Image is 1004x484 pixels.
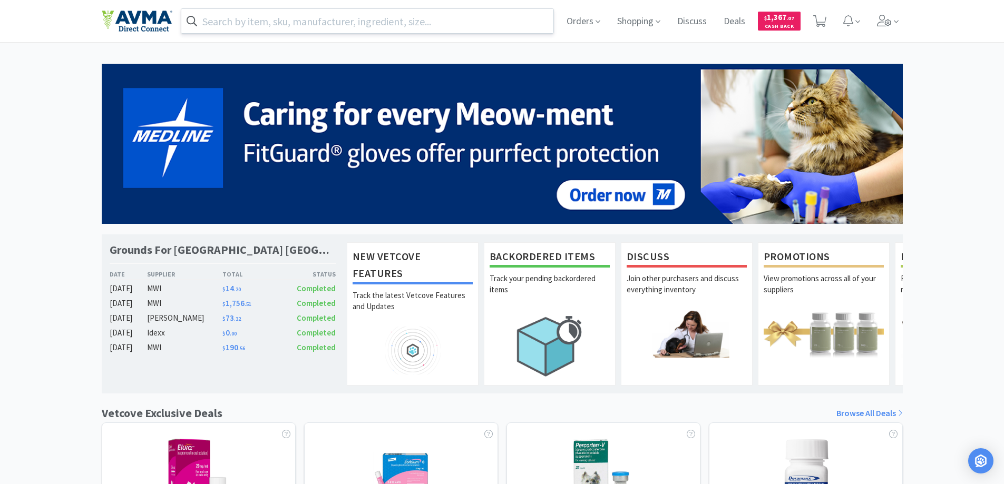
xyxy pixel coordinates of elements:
span: . 07 [786,15,794,22]
div: Total [222,269,279,279]
span: $ [222,301,226,308]
a: $1,367.07Cash Back [758,7,801,35]
div: MWI [147,341,222,354]
span: 14 [222,283,241,293]
h1: Promotions [764,248,884,268]
div: Status [279,269,336,279]
span: Completed [297,342,336,352]
h1: Backordered Items [490,248,610,268]
div: MWI [147,297,222,310]
div: Idexx [147,327,222,339]
span: 1,367 [764,12,794,22]
div: Date [110,269,148,279]
span: $ [764,15,767,22]
a: DiscussJoin other purchasers and discuss everything inventory [621,242,753,386]
img: hero_backorders.png [490,310,610,382]
span: $ [222,345,226,352]
span: $ [222,286,226,293]
img: hero_feature_roadmap.png [353,327,473,374]
span: $ [222,315,226,322]
span: Completed [297,283,336,293]
a: Browse All Deals [836,407,903,420]
a: Discuss [673,17,711,26]
div: [DATE] [110,327,148,339]
p: View promotions across all of your suppliers [764,273,884,310]
img: hero_discuss.png [627,310,747,358]
img: e4e33dab9f054f5782a47901c742baa9_102.png [102,10,172,32]
img: 5b85490d2c9a43ef9873369d65f5cc4c_481.png [102,64,903,224]
div: [DATE] [110,312,148,324]
span: Completed [297,328,336,338]
div: [PERSON_NAME] [147,312,222,324]
span: . 00 [230,330,237,337]
span: . 20 [234,286,241,293]
span: 190 [222,342,245,352]
div: MWI [147,282,222,295]
span: . 51 [245,301,251,308]
a: [DATE][PERSON_NAME]$73.32Completed [110,312,336,324]
h1: Discuss [627,248,747,268]
a: PromotionsView promotions across all of your suppliers [758,242,890,386]
span: $ [222,330,226,337]
span: Completed [297,298,336,308]
a: Backordered ItemsTrack your pending backordered items [484,242,616,386]
span: 0 [222,328,237,338]
p: Track your pending backordered items [490,273,610,310]
div: Open Intercom Messenger [968,448,993,473]
span: 1,756 [222,298,251,308]
h1: Vetcove Exclusive Deals [102,404,222,422]
a: [DATE]MWI$1,756.51Completed [110,297,336,310]
span: . 32 [234,315,241,322]
a: [DATE]MWI$14.20Completed [110,282,336,295]
div: [DATE] [110,341,148,354]
span: . 56 [238,345,245,352]
img: hero_promotions.png [764,310,884,358]
div: [DATE] [110,282,148,295]
span: Cash Back [764,24,794,31]
p: Join other purchasers and discuss everything inventory [627,273,747,310]
div: Supplier [147,269,222,279]
a: [DATE]Idexx$0.00Completed [110,327,336,339]
input: Search by item, sku, manufacturer, ingredient, size... [181,9,554,33]
h1: Grounds For [GEOGRAPHIC_DATA] [GEOGRAPHIC_DATA] [110,242,336,258]
span: Completed [297,313,336,323]
span: 73 [222,313,241,323]
a: New Vetcove FeaturesTrack the latest Vetcove Features and Updates [347,242,479,386]
p: Track the latest Vetcove Features and Updates [353,290,473,327]
a: [DATE]MWI$190.56Completed [110,341,336,354]
h1: New Vetcove Features [353,248,473,284]
div: [DATE] [110,297,148,310]
a: Deals [719,17,749,26]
